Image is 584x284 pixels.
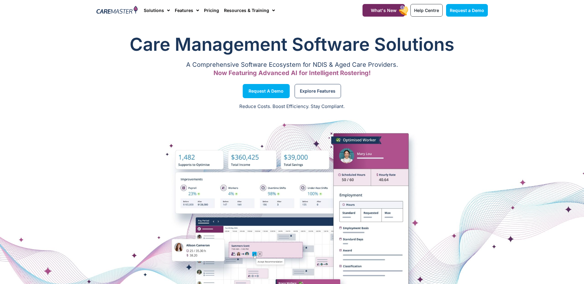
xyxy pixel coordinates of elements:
a: Request a Demo [446,4,488,17]
span: Now Featuring Advanced AI for Intelligent Rostering! [214,69,371,77]
h1: Care Management Software Solutions [96,32,488,57]
p: A Comprehensive Software Ecosystem for NDIS & Aged Care Providers. [96,63,488,67]
span: Help Centre [414,8,439,13]
span: Request a Demo [249,90,284,93]
span: What's New [371,8,397,13]
a: Help Centre [410,4,443,17]
a: What's New [363,4,405,17]
span: Explore Features [300,90,335,93]
a: Request a Demo [243,84,290,98]
a: Explore Features [295,84,341,98]
p: Reduce Costs. Boost Efficiency. Stay Compliant. [4,103,580,110]
span: Request a Demo [450,8,484,13]
img: CareMaster Logo [96,6,138,15]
